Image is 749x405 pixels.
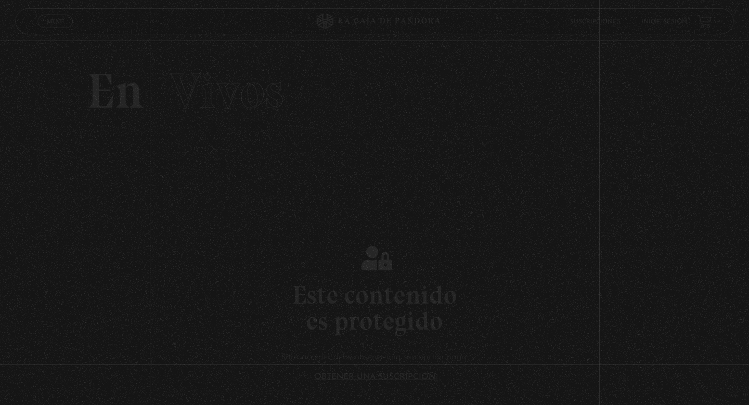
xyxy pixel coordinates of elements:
[314,373,435,381] a: Obtener una suscripción
[47,18,64,24] span: Menu
[570,18,621,24] a: Suscripciones
[43,27,68,34] span: Cerrar
[170,61,283,121] span: Vivos
[698,14,712,28] a: View your shopping cart
[641,18,687,24] a: Inicie sesión
[87,67,662,116] h2: En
